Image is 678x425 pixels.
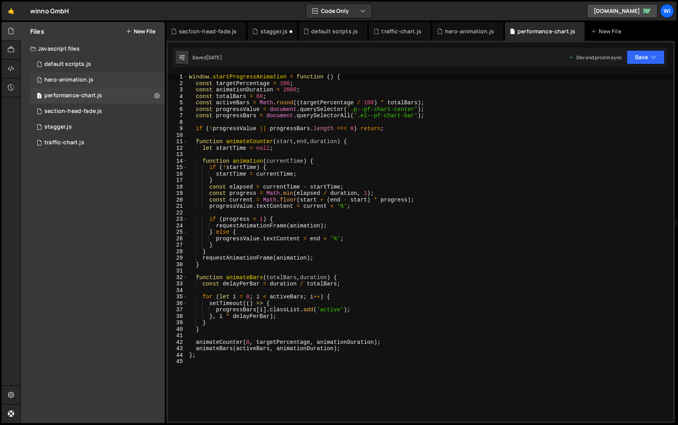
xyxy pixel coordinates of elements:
[168,274,188,281] div: 32
[44,124,72,131] div: stagger.js
[445,27,494,35] div: hero-animation.js
[44,76,93,84] div: hero-animation.js
[30,135,165,151] div: 17342/48247.js
[168,87,188,93] div: 3
[192,54,222,61] div: Saved
[660,4,674,18] a: wi
[168,210,188,216] div: 22
[168,100,188,106] div: 5
[2,2,21,20] a: 🤙
[206,54,222,61] div: [DATE]
[168,294,188,300] div: 35
[37,93,42,100] span: 1
[168,171,188,178] div: 16
[168,80,188,87] div: 2
[168,184,188,191] div: 18
[168,345,188,352] div: 43
[168,281,188,287] div: 33
[30,88,165,104] div: 17342/48164.js
[30,119,165,135] div: 17342/48268.js
[168,326,188,333] div: 40
[30,27,44,36] h2: Files
[168,352,188,359] div: 44
[168,339,188,346] div: 42
[591,27,624,35] div: New File
[569,54,622,61] div: Dev and prod in sync
[179,27,237,35] div: section-head-fade.js
[168,74,188,80] div: 1
[168,158,188,165] div: 14
[168,307,188,313] div: 37
[168,236,188,242] div: 26
[168,262,188,268] div: 30
[168,313,188,320] div: 38
[168,119,188,126] div: 8
[168,190,188,197] div: 19
[587,4,658,18] a: [DOMAIN_NAME]
[168,151,188,158] div: 13
[381,27,421,35] div: traffic-chart.js
[168,197,188,203] div: 20
[168,106,188,113] div: 6
[37,78,42,84] span: 1
[126,28,155,35] button: New File
[168,300,188,307] div: 36
[21,41,165,56] div: Javascript files
[168,138,188,145] div: 11
[168,287,188,294] div: 34
[30,56,165,72] div: 17342/48267.js
[30,6,69,16] div: winno GmbH
[30,72,165,88] div: 17342/48215.js
[168,125,188,132] div: 9
[627,50,665,64] button: Save
[261,27,288,35] div: stagger.js
[168,223,188,229] div: 24
[168,358,188,365] div: 45
[44,139,84,146] div: traffic-chart.js
[30,104,165,119] div: 17342/48299.js
[168,177,188,184] div: 17
[168,216,188,223] div: 23
[168,320,188,326] div: 39
[44,108,102,115] div: section-head-fade.js
[168,229,188,236] div: 25
[168,132,188,139] div: 10
[168,255,188,262] div: 29
[168,249,188,255] div: 28
[168,242,188,249] div: 27
[168,164,188,171] div: 15
[168,332,188,339] div: 41
[44,61,91,68] div: default scripts.js
[311,27,358,35] div: default scripts.js
[168,145,188,152] div: 12
[44,92,102,99] div: performance-chart.js
[168,268,188,274] div: 31
[306,4,372,18] button: Code Only
[168,93,188,100] div: 4
[168,113,188,119] div: 7
[168,203,188,210] div: 21
[518,27,575,35] div: performance-chart.js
